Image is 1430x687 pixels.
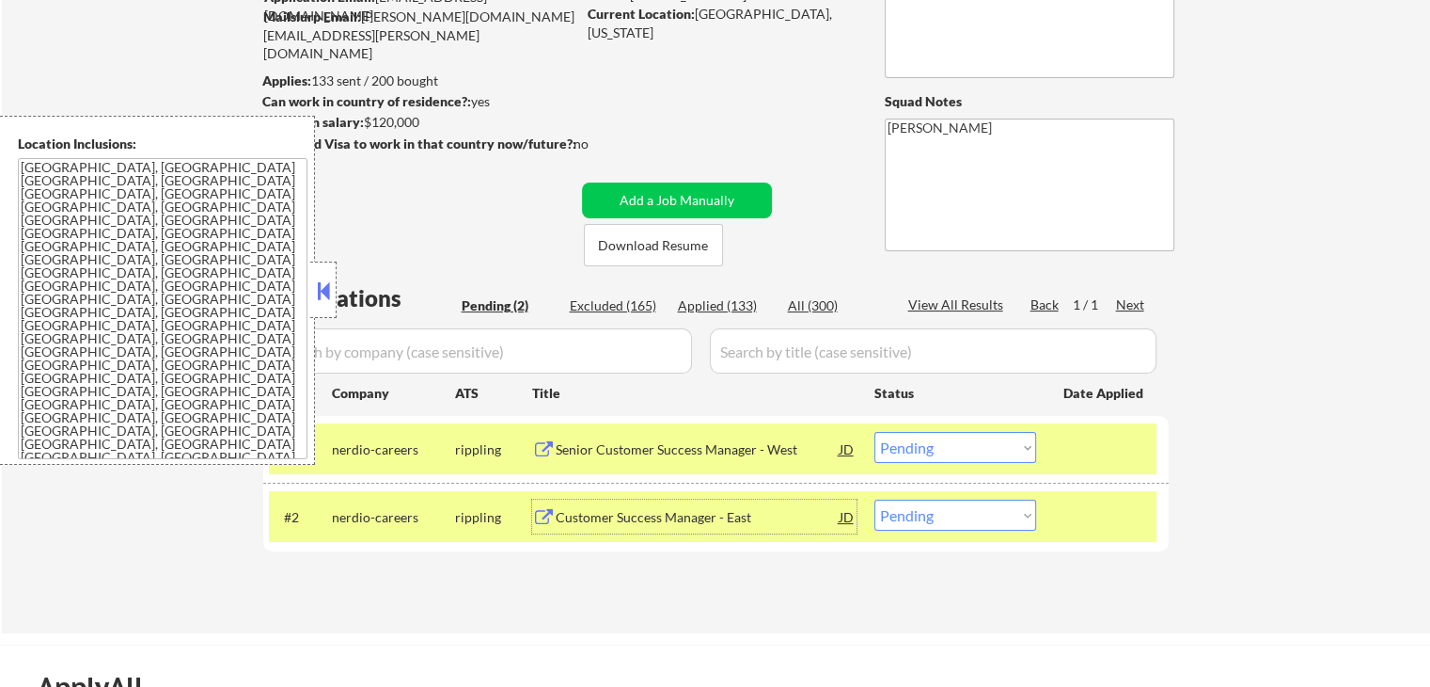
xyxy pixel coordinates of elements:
div: Customer Success Manager - East [556,508,840,527]
div: Applications [269,287,455,310]
div: 133 sent / 200 bought [262,72,575,90]
div: JD [838,432,856,466]
button: Download Resume [584,224,723,266]
div: Next [1116,296,1146,314]
div: #2 [284,508,317,527]
div: All (300) [788,296,882,315]
div: rippling [455,508,532,527]
div: View All Results [908,296,1009,314]
strong: Will need Visa to work in that country now/future?: [263,136,576,152]
strong: Current Location: [588,6,695,22]
div: JD [838,500,856,534]
button: Add a Job Manually [582,183,772,218]
div: Senior Customer Success Manager - West [556,440,840,459]
div: Back [1030,296,1061,314]
div: rippling [455,440,532,459]
div: 1 / 1 [1073,296,1116,314]
div: ATS [455,384,532,403]
div: $120,000 [262,113,575,132]
input: Search by company (case sensitive) [269,328,692,374]
div: Pending (2) [462,296,556,315]
div: yes [262,92,570,111]
div: [PERSON_NAME][DOMAIN_NAME][EMAIL_ADDRESS][PERSON_NAME][DOMAIN_NAME] [263,8,575,63]
strong: Minimum salary: [262,114,364,130]
div: Squad Notes [885,92,1174,111]
div: Date Applied [1063,384,1146,403]
div: Status [874,375,1036,409]
div: no [574,135,627,153]
strong: Can work in country of residence?: [262,93,471,109]
strong: Mailslurp Email: [263,8,361,24]
div: nerdio-careers [332,440,455,459]
div: Title [532,384,856,403]
div: Applied (133) [678,296,772,315]
strong: Applies: [262,72,311,88]
div: nerdio-careers [332,508,455,527]
div: Excluded (165) [570,296,664,315]
div: Location Inclusions: [18,135,307,153]
input: Search by title (case sensitive) [710,328,1156,374]
div: [GEOGRAPHIC_DATA], [US_STATE] [588,5,854,41]
div: Company [332,384,455,403]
